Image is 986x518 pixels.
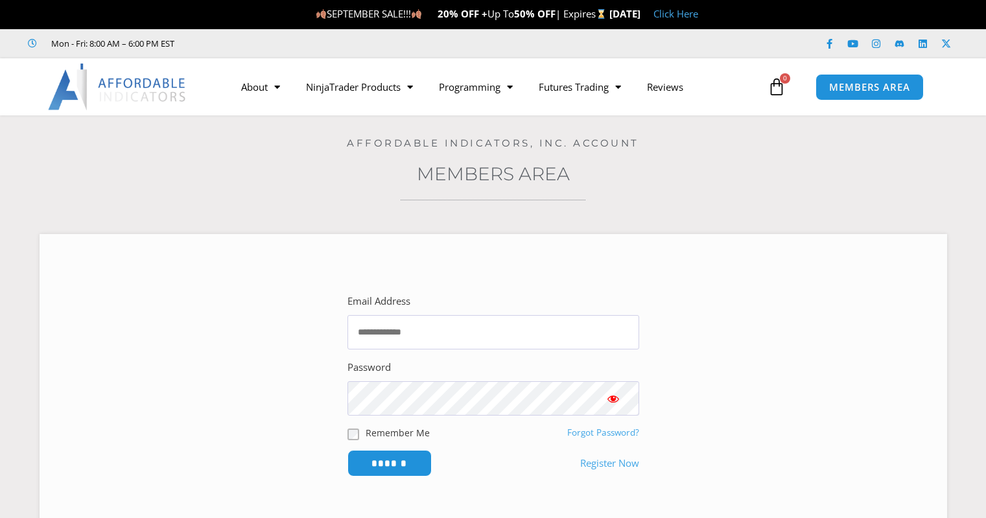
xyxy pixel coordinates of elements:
span: MEMBERS AREA [829,82,910,92]
a: Forgot Password? [567,427,639,438]
label: Email Address [347,292,410,311]
a: Affordable Indicators, Inc. Account [347,137,639,149]
a: Futures Trading [526,72,634,102]
strong: 50% OFF [514,7,556,20]
strong: 20% OFF + [438,7,487,20]
img: 🍂 [412,9,421,19]
a: Programming [426,72,526,102]
label: Password [347,359,391,377]
a: 0 [748,68,805,106]
a: About [228,72,293,102]
span: SEPTEMBER SALE!!! Up To | Expires [316,7,609,20]
a: Register Now [580,454,639,473]
img: 🍂 [316,9,326,19]
a: Members Area [417,163,570,185]
iframe: Customer reviews powered by Trustpilot [193,37,387,50]
a: Reviews [634,72,696,102]
a: MEMBERS AREA [816,74,924,100]
span: 0 [780,73,790,84]
img: ⌛ [596,9,606,19]
button: Show password [587,381,639,416]
strong: [DATE] [609,7,640,20]
label: Remember Me [366,426,430,440]
nav: Menu [228,72,764,102]
img: LogoAI | Affordable Indicators – NinjaTrader [48,64,187,110]
a: Click Here [653,7,698,20]
a: NinjaTrader Products [293,72,426,102]
span: Mon - Fri: 8:00 AM – 6:00 PM EST [48,36,174,51]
